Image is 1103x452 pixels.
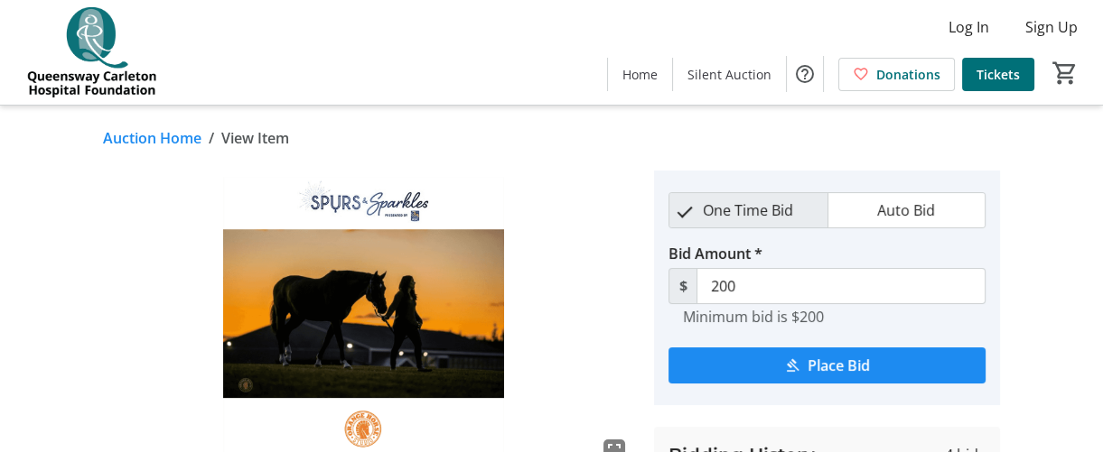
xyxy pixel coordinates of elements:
span: Home [622,65,658,84]
span: Log In [949,16,989,38]
button: Place Bid [668,347,986,383]
span: / [209,127,214,149]
span: Auto Bid [866,193,946,227]
tr-hint: Minimum bid is $200 [683,308,824,326]
button: Cart [1049,57,1081,89]
span: Tickets [977,65,1020,84]
img: QCH Foundation's Logo [11,7,172,97]
span: One Time Bid [692,193,804,227]
span: Silent Auction [687,65,771,84]
span: View Item [221,127,289,149]
a: Silent Auction [673,58,786,91]
span: Donations [876,65,940,84]
a: Donations [838,58,955,91]
span: $ [668,268,697,304]
button: Log In [934,13,1004,42]
a: Tickets [962,58,1034,91]
a: Auction Home [103,127,201,149]
a: Home [608,58,672,91]
span: Place Bid [808,355,870,376]
button: Help [787,56,823,92]
label: Bid Amount * [668,243,762,264]
span: Sign Up [1025,16,1078,38]
button: Sign Up [1011,13,1092,42]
